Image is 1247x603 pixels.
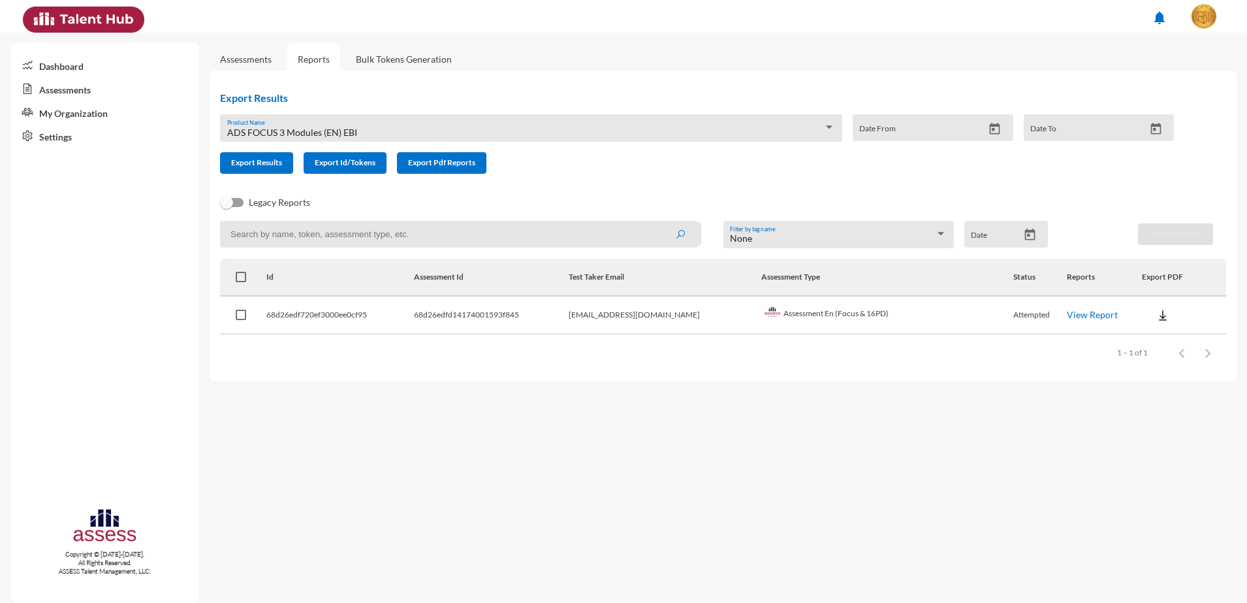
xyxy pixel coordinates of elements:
[231,157,282,167] span: Export Results
[220,54,272,65] a: Assessments
[220,334,1226,371] mat-paginator: Select page
[1067,259,1142,297] th: Reports
[983,122,1006,136] button: Open calendar
[1138,223,1213,245] button: Download PDF
[730,233,752,244] span: None
[1117,348,1148,357] div: 1 – 1 of 1
[1149,229,1202,238] span: Download PDF
[220,152,293,174] button: Export Results
[569,259,762,297] th: Test Taker Email
[287,43,340,75] a: Reports
[761,297,1013,334] td: Assessment En (Focus & 16PD)
[10,550,199,576] p: Copyright © [DATE]-[DATE]. All Rights Reserved. ASSESS Talent Management, LLC.
[10,77,199,101] a: Assessments
[220,221,698,248] input: Search by name, token, assessment type, etc.
[345,43,462,75] a: Bulk Tokens Generation
[1152,10,1167,25] mat-icon: notifications
[220,91,1184,104] h2: Export Results
[10,54,199,77] a: Dashboard
[414,259,569,297] th: Assessment Id
[1018,228,1041,242] button: Open calendar
[414,297,569,334] td: 68d26edfd14174001593f845
[227,127,357,138] span: ADS FOCUS 3 Modules (EN) EBI
[569,297,762,334] td: [EMAIL_ADDRESS][DOMAIN_NAME]
[1144,122,1167,136] button: Open calendar
[10,101,199,124] a: My Organization
[1013,297,1067,334] td: Attempted
[1013,259,1067,297] th: Status
[1142,259,1226,297] th: Export PDF
[266,297,414,334] td: 68d26edf720ef3000ee0cf95
[1195,340,1221,366] button: Next page
[72,507,138,548] img: assesscompany-logo.png
[397,152,486,174] button: Export Pdf Reports
[1169,340,1195,366] button: Previous page
[304,152,387,174] button: Export Id/Tokens
[1067,309,1118,320] a: View Report
[408,157,475,167] span: Export Pdf Reports
[10,124,199,148] a: Settings
[266,259,414,297] th: Id
[249,195,310,210] span: Legacy Reports
[761,259,1013,297] th: Assessment Type
[315,157,375,167] span: Export Id/Tokens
